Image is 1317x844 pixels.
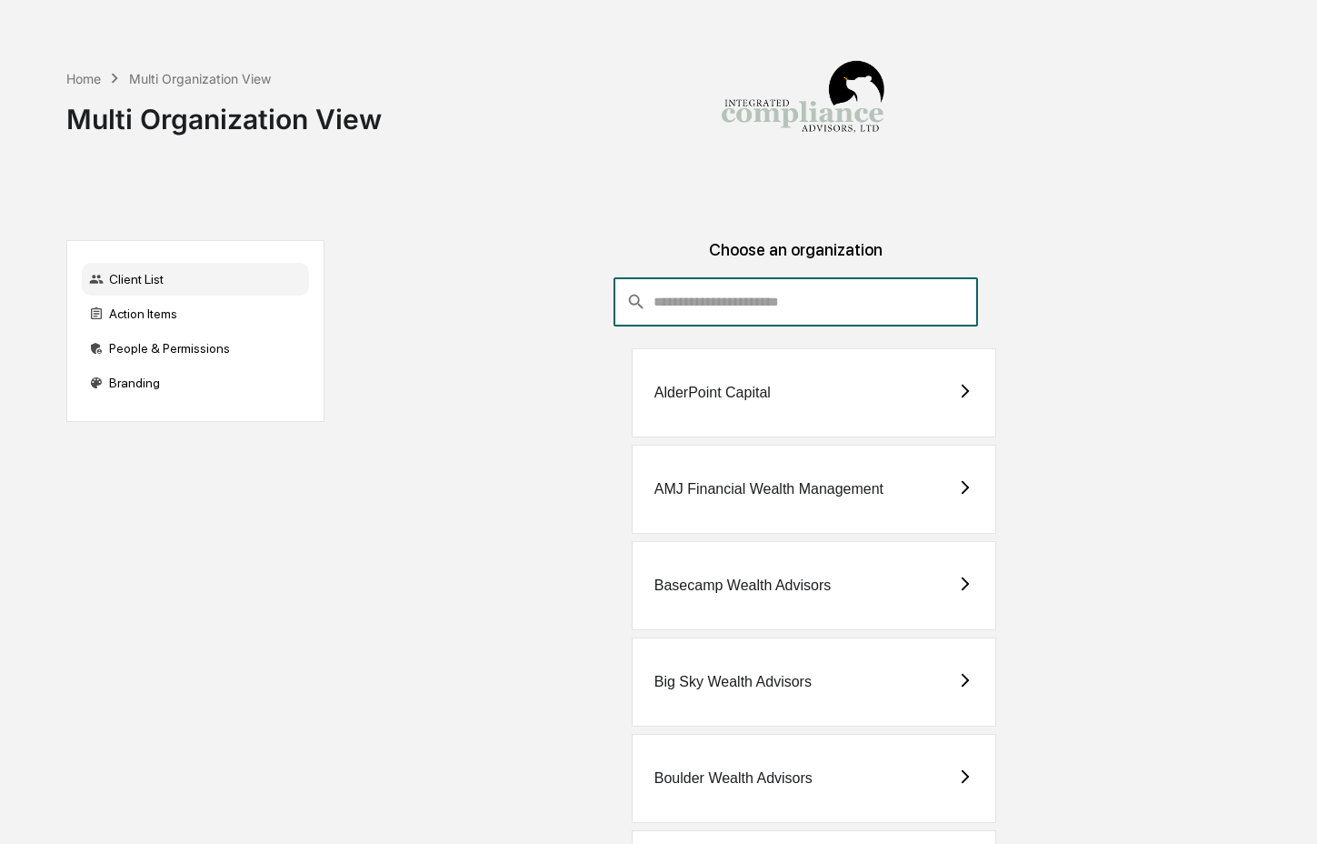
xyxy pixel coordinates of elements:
div: People & Permissions [82,332,309,365]
div: AMJ Financial Wealth Management [654,481,883,497]
div: Big Sky Wealth Advisors [654,674,812,690]
div: Multi Organization View [66,88,382,136]
img: Integrated Compliance Advisors [712,15,893,196]
div: AlderPoint Capital [654,385,771,401]
div: Branding [82,367,309,399]
div: Boulder Wealth Advisors [654,770,813,787]
div: Action Items [82,297,309,330]
div: consultant-dashboard__filter-organizations-search-bar [614,277,979,327]
div: Client List [82,263,309,296]
div: Multi Organization View [129,71,271,86]
div: Home [66,71,101,86]
div: Choose an organization [339,240,1252,277]
div: Basecamp Wealth Advisors [654,578,831,594]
